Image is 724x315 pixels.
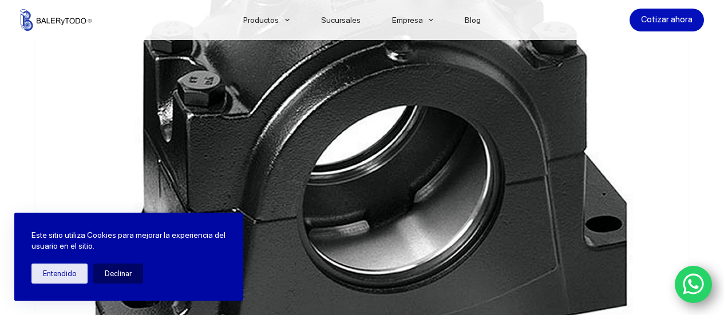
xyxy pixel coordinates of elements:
[93,264,143,284] button: Declinar
[20,9,92,31] img: Balerytodo
[630,9,704,31] a: Cotizar ahora
[31,230,226,252] p: Este sitio utiliza Cookies para mejorar la experiencia del usuario en el sitio.
[675,266,713,304] a: WhatsApp
[31,264,88,284] button: Entendido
